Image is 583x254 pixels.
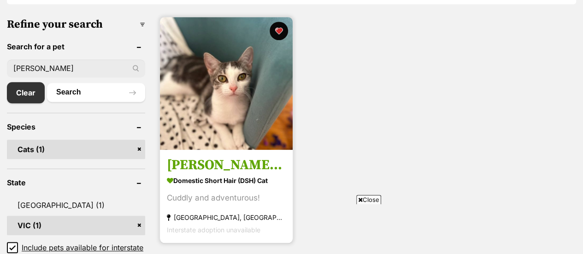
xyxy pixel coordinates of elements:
[167,174,286,187] strong: Domestic Short Hair (DSH) Cat
[167,192,286,204] div: Cuddly and adventurous!
[160,17,293,150] img: Luna Dragon - Domestic Short Hair (DSH) Cat
[7,59,145,77] input: Toby
[7,18,145,31] h3: Refine your search
[160,149,293,243] a: [PERSON_NAME] Dragon Domestic Short Hair (DSH) Cat Cuddly and adventurous! [GEOGRAPHIC_DATA], [GE...
[7,140,145,159] a: Cats (1)
[7,195,145,215] a: [GEOGRAPHIC_DATA] (1)
[7,42,145,51] header: Search for a pet
[7,216,145,235] a: VIC (1)
[7,123,145,131] header: Species
[68,208,515,249] iframe: Advertisement
[7,82,45,103] a: Clear
[356,195,381,204] span: Close
[270,22,288,40] button: favourite
[167,156,286,174] h3: [PERSON_NAME] Dragon
[47,83,145,101] button: Search
[7,178,145,187] header: State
